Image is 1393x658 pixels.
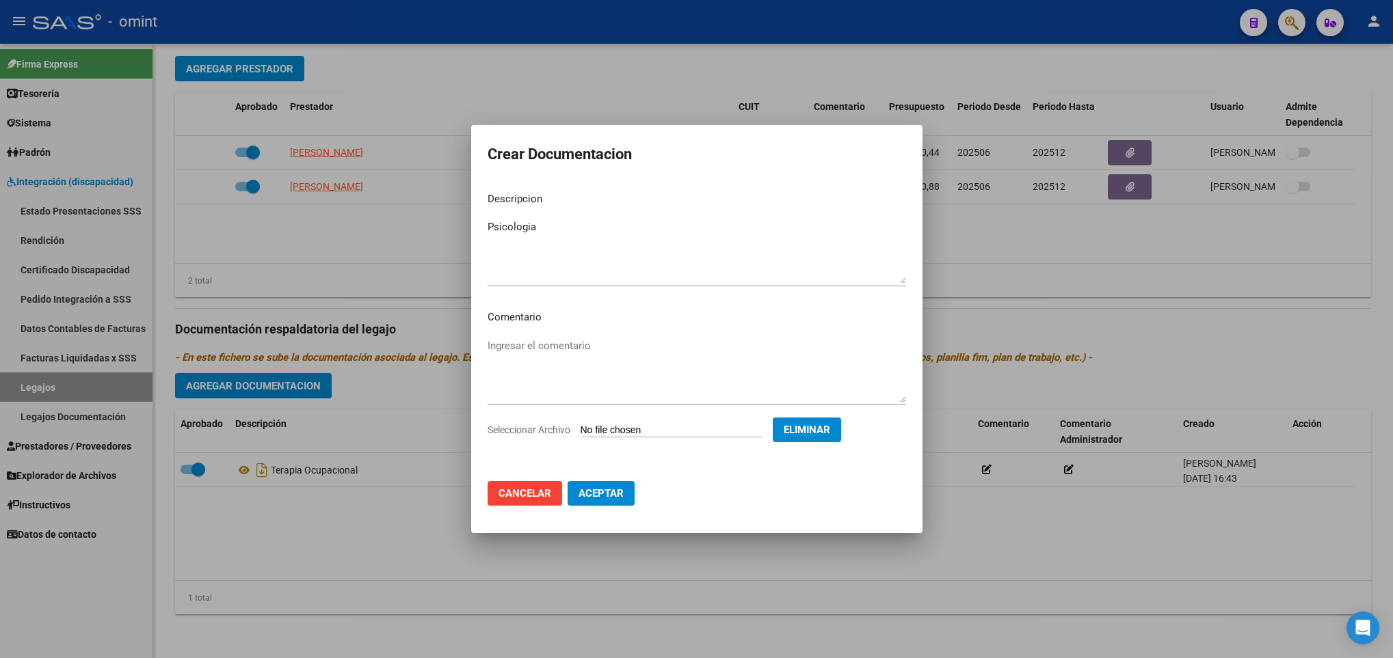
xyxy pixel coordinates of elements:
[579,487,624,499] span: Aceptar
[499,487,551,499] span: Cancelar
[784,424,830,436] span: Eliminar
[488,481,562,506] button: Cancelar
[1346,612,1379,644] div: Open Intercom Messenger
[773,417,841,442] button: Eliminar
[488,310,906,325] p: Comentario
[568,481,635,506] button: Aceptar
[488,141,906,167] h2: Crear Documentacion
[488,424,570,435] span: Seleccionar Archivo
[488,191,906,207] p: Descripcion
